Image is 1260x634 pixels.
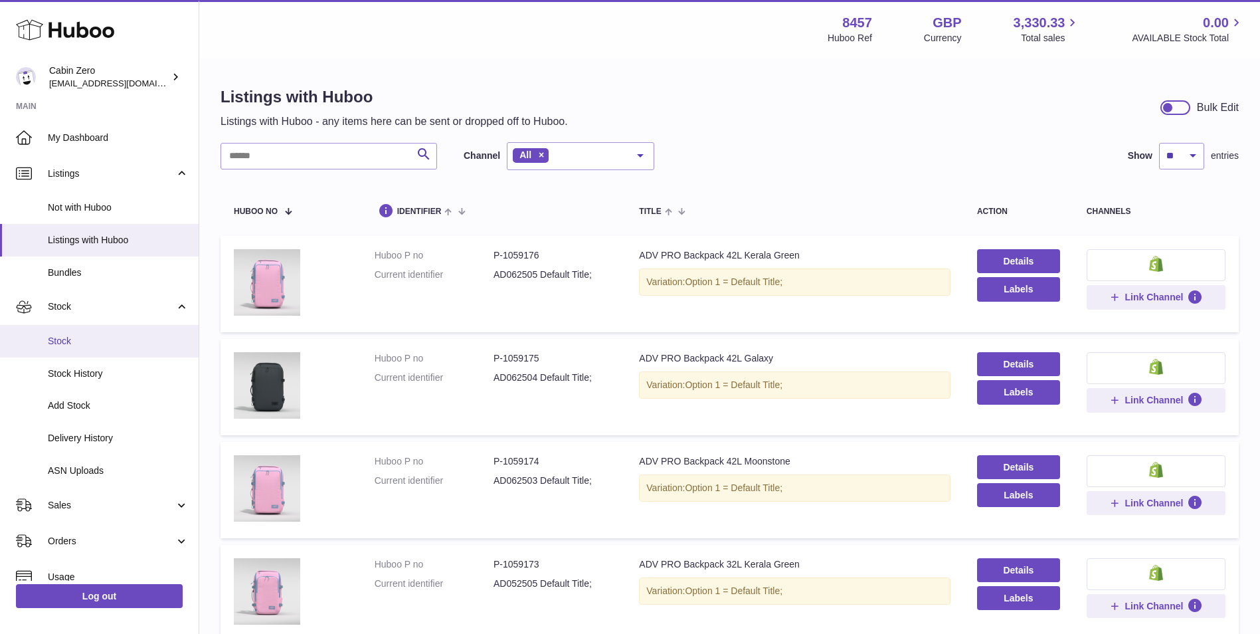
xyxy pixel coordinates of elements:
img: ADV PRO Backpack 42L Galaxy [234,352,300,419]
dt: Huboo P no [375,455,494,468]
button: Labels [977,380,1060,404]
span: 0.00 [1203,14,1229,32]
div: ADV PRO Backpack 42L Galaxy [639,352,950,365]
a: Details [977,352,1060,376]
a: Details [977,249,1060,273]
dd: P-1059175 [494,352,612,365]
div: Variation: [639,475,950,502]
span: Listings [48,167,175,180]
span: Link Channel [1125,497,1183,509]
dd: AD062505 Default Title; [494,268,612,281]
span: Link Channel [1125,394,1183,406]
span: Not with Huboo [48,201,189,214]
span: identifier [397,207,442,216]
span: 3,330.33 [1014,14,1065,32]
div: channels [1087,207,1225,216]
span: Orders [48,535,175,548]
span: Option 1 = Default Title; [685,276,782,287]
label: Show [1128,150,1152,162]
button: Labels [977,277,1060,301]
span: Option 1 = Default Title; [685,482,782,493]
a: Log out [16,584,183,608]
span: title [639,207,661,216]
dt: Current identifier [375,475,494,487]
span: Add Stock [48,399,189,412]
div: action [977,207,1060,216]
span: Option 1 = Default Title; [685,379,782,390]
dt: Huboo P no [375,249,494,262]
div: Variation: [639,371,950,399]
dd: AD062504 Default Title; [494,371,612,384]
a: 3,330.33 Total sales [1014,14,1081,45]
span: Bundles [48,266,189,279]
dt: Current identifier [375,268,494,281]
span: [EMAIL_ADDRESS][DOMAIN_NAME] [49,78,195,88]
strong: 8457 [842,14,872,32]
dd: P-1059174 [494,455,612,468]
span: ASN Uploads [48,465,189,477]
span: entries [1211,150,1239,162]
dt: Current identifier [375,578,494,590]
dt: Huboo P no [375,558,494,571]
div: ADV PRO Backpack 42L Kerala Green [639,249,950,262]
img: ADV PRO Backpack 32L Kerala Green [234,558,300,625]
span: Link Channel [1125,600,1183,612]
div: ADV PRO Backpack 42L Moonstone [639,455,950,468]
span: AVAILABLE Stock Total [1132,32,1244,45]
button: Link Channel [1087,388,1225,412]
span: Stock [48,335,189,348]
div: Currency [924,32,962,45]
p: Listings with Huboo - any items here can be sent or dropped off to Huboo. [221,114,568,129]
span: All [519,150,531,160]
button: Link Channel [1087,491,1225,515]
div: Cabin Zero [49,64,169,90]
span: Delivery History [48,432,189,445]
div: Variation: [639,268,950,296]
span: Listings with Huboo [48,234,189,247]
dd: AD052505 Default Title; [494,578,612,590]
dt: Current identifier [375,371,494,384]
label: Channel [464,150,500,162]
div: Huboo Ref [828,32,872,45]
dd: P-1059176 [494,249,612,262]
img: shopify-small.png [1149,359,1163,375]
div: ADV PRO Backpack 32L Kerala Green [639,558,950,571]
dd: P-1059173 [494,558,612,571]
img: ADV PRO Backpack 42L Moonstone [234,455,300,522]
strong: GBP [933,14,961,32]
span: Huboo no [234,207,278,216]
img: internalAdmin-8457@internal.huboo.com [16,67,36,87]
span: My Dashboard [48,132,189,144]
button: Labels [977,483,1060,507]
span: Link Channel [1125,291,1183,303]
span: Sales [48,499,175,512]
button: Link Channel [1087,285,1225,309]
img: shopify-small.png [1149,565,1163,581]
span: Stock History [48,368,189,380]
span: Total sales [1021,32,1080,45]
dt: Huboo P no [375,352,494,365]
div: Bulk Edit [1197,100,1239,115]
a: 0.00 AVAILABLE Stock Total [1132,14,1244,45]
img: shopify-small.png [1149,256,1163,272]
h1: Listings with Huboo [221,86,568,108]
dd: AD062503 Default Title; [494,475,612,487]
a: Details [977,558,1060,582]
span: Stock [48,300,175,313]
div: Variation: [639,578,950,605]
button: Labels [977,586,1060,610]
button: Link Channel [1087,594,1225,618]
a: Details [977,455,1060,479]
span: Usage [48,571,189,583]
span: Option 1 = Default Title; [685,585,782,596]
img: shopify-small.png [1149,462,1163,478]
img: ADV PRO Backpack 42L Kerala Green [234,249,300,316]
